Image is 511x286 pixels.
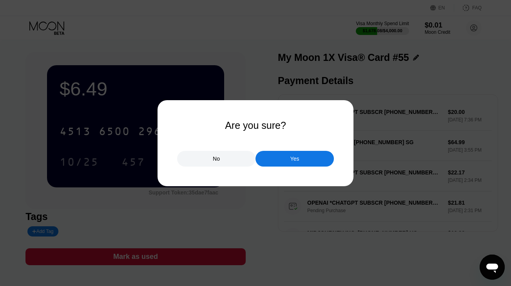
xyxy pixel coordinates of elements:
div: Yes [255,151,334,167]
div: No [177,151,255,167]
div: Are you sure? [225,120,286,131]
div: Yes [290,155,299,162]
iframe: Кнопка запуска окна обмена сообщениями [480,255,505,280]
div: No [213,155,220,162]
